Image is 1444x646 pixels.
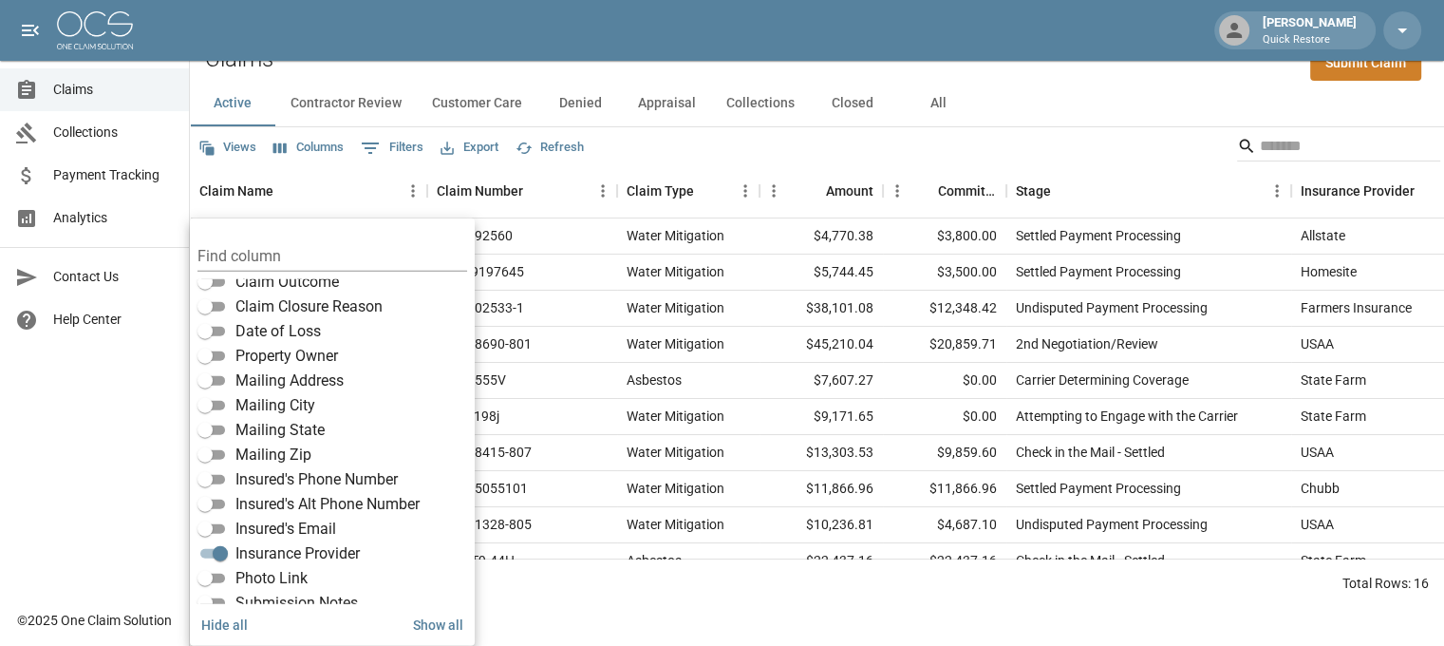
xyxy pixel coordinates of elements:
[427,164,617,218] div: Claim Number
[883,218,1006,255] div: $3,800.00
[760,363,883,399] div: $7,607.27
[627,515,724,534] div: Water Mitigation
[194,607,255,642] button: Hide all
[1301,370,1366,389] div: State Farm
[1415,178,1441,204] button: Sort
[826,164,873,218] div: Amount
[627,443,724,462] div: Water Mitigation
[235,567,308,590] span: Photo Link
[235,419,325,442] span: Mailing State
[417,81,537,126] button: Customer Care
[895,81,981,126] button: All
[810,81,895,126] button: Closed
[235,271,339,294] span: Claim Outcome
[1301,262,1357,281] div: Homesite
[1016,262,1181,281] div: Settled Payment Processing
[405,607,471,642] button: Show all
[627,298,724,317] div: Water Mitigation
[235,320,321,343] span: Date of Loss
[1301,479,1340,498] div: Chubb
[235,370,344,392] span: Mailing Address
[883,435,1006,471] div: $9,859.60
[437,164,523,218] div: Claim Number
[11,11,49,49] button: open drawer
[235,295,383,318] span: Claim Closure Reason
[883,291,1006,327] div: $12,348.42
[627,479,724,498] div: Water Mitigation
[437,479,528,498] div: 092025055101
[437,443,532,462] div: 025548415-807
[1016,164,1051,218] div: Stage
[53,310,174,330] span: Help Center
[235,542,360,565] span: Insurance Provider
[623,81,711,126] button: Appraisal
[1016,407,1238,426] div: Attempting to Engage with the Carrier
[1263,177,1291,205] button: Menu
[1301,334,1334,353] div: USAA
[53,80,174,100] span: Claims
[1301,164,1415,218] div: Insurance Provider
[190,218,475,646] div: Select columns
[883,471,1006,507] div: $11,866.96
[589,177,617,205] button: Menu
[1016,443,1165,462] div: Check in the Mail - Settled
[883,164,1006,218] div: Committed Amount
[760,291,883,327] div: $38,101.08
[53,165,174,185] span: Payment Tracking
[1016,298,1208,317] div: Undisputed Payment Processing
[883,507,1006,543] div: $4,687.10
[883,363,1006,399] div: $0.00
[57,11,133,49] img: ocs-logo-white-transparent.png
[523,178,550,204] button: Sort
[1301,298,1412,317] div: Farmers Insurance
[617,164,760,218] div: Claim Type
[437,262,524,281] div: 01-009197645
[437,334,532,353] div: 002508690-801
[1301,551,1366,570] div: State Farm
[275,81,417,126] button: Contractor Review
[938,164,997,218] div: Committed Amount
[1301,443,1334,462] div: USAA
[1342,574,1429,593] div: Total Rows: 16
[1310,46,1421,81] a: Submit Claim
[356,133,428,163] button: Show filters
[235,394,315,417] span: Mailing City
[627,226,724,245] div: Water Mitigation
[235,592,358,615] span: Submission Notes
[799,178,826,204] button: Sort
[437,298,524,317] div: 5037902533-1
[53,267,174,287] span: Contact Us
[911,178,938,204] button: Sort
[269,133,348,162] button: Select columns
[437,226,513,245] div: 0802992560
[235,518,336,541] span: Insured's Email
[1016,479,1181,498] div: Settled Payment Processing
[760,255,883,291] div: $5,744.45
[437,515,532,534] div: 001611328-805
[694,178,721,204] button: Sort
[627,407,724,426] div: Water Mitigation
[883,255,1006,291] div: $3,500.00
[511,133,589,162] button: Refresh
[883,399,1006,435] div: $0.00
[1301,515,1334,534] div: USAA
[1237,131,1440,165] div: Search
[1016,334,1158,353] div: 2nd Negotiation/Review
[235,444,311,466] span: Mailing Zip
[760,507,883,543] div: $10,236.81
[711,81,810,126] button: Collections
[760,471,883,507] div: $11,866.96
[1301,407,1366,426] div: State Farm
[1016,370,1189,389] div: Carrier Determining Coverage
[53,208,174,228] span: Analytics
[199,164,273,218] div: Claim Name
[1006,164,1291,218] div: Stage
[437,551,515,570] div: 03-85T9-44H
[399,177,427,205] button: Menu
[883,327,1006,363] div: $20,859.71
[731,177,760,205] button: Menu
[760,177,788,205] button: Menu
[53,123,174,142] span: Collections
[627,334,724,353] div: Water Mitigation
[760,543,883,579] div: $22,437.16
